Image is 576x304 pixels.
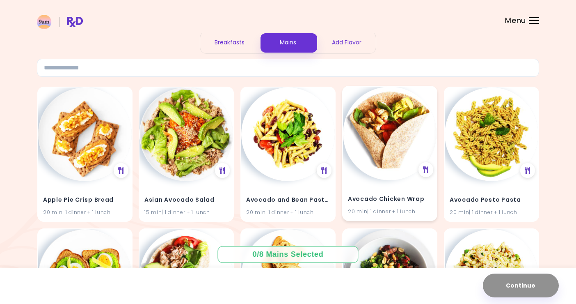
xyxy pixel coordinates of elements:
[113,163,128,178] div: See Meal Plan
[215,163,230,178] div: See Meal Plan
[450,193,533,207] h4: Avocado Pesto Pasta
[317,163,331,178] div: See Meal Plan
[144,193,228,207] h4: Asian Avocado Salad
[43,193,127,207] h4: Apple Pie Crisp Bread
[317,32,376,53] div: Add Flavor
[246,208,330,216] div: 20 min | 1 dinner + 1 lunch
[37,15,83,29] img: RxDiet
[520,163,535,178] div: See Meal Plan
[505,17,526,24] span: Menu
[418,162,433,177] div: See Meal Plan
[144,208,228,216] div: 15 min | 1 dinner + 1 lunch
[348,207,432,215] div: 20 min | 1 dinner + 1 lunch
[43,208,127,216] div: 20 min | 1 dinner + 1 lunch
[348,193,432,206] h4: Avocado Chicken Wrap
[259,32,318,53] div: Mains
[247,249,329,260] div: 0 / 8 Mains Selected
[450,208,533,216] div: 20 min | 1 dinner + 1 lunch
[246,193,330,207] h4: Avocado and Bean Pasta Salad
[483,274,559,297] button: Continue
[200,32,259,53] div: Breakfasts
